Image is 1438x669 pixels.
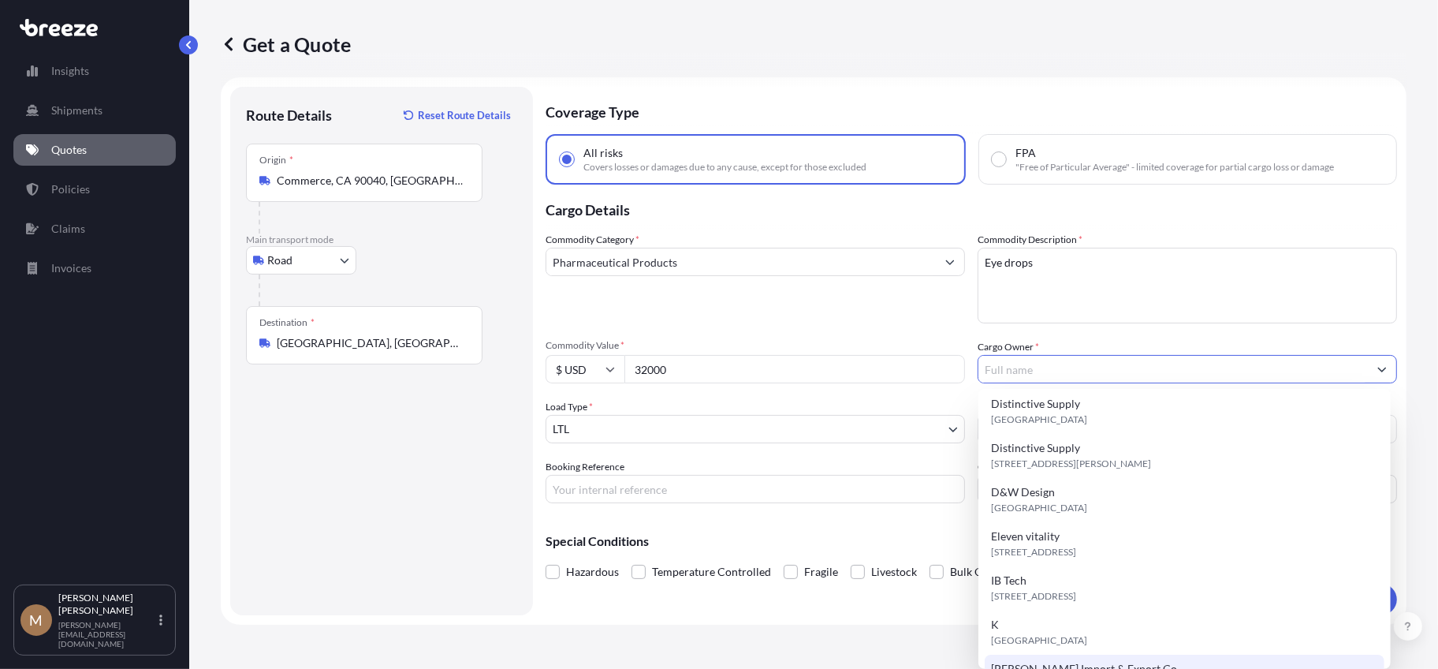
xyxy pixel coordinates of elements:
[624,355,965,383] input: Type amount
[991,589,1076,604] span: [STREET_ADDRESS]
[51,221,85,237] p: Claims
[1368,355,1396,383] button: Show suggestions
[978,339,1039,355] label: Cargo Owner
[546,475,965,503] input: Your internal reference
[277,173,463,189] input: Origin
[58,620,156,648] p: [PERSON_NAME][EMAIL_ADDRESS][DOMAIN_NAME]
[259,154,293,166] div: Origin
[546,459,624,475] label: Booking Reference
[978,232,1082,248] label: Commodity Description
[246,234,517,246] p: Main transport mode
[277,335,463,351] input: Destination
[546,87,1397,134] p: Coverage Type
[246,246,356,275] button: Select transport
[553,421,569,437] span: LTL
[51,142,87,158] p: Quotes
[51,103,102,118] p: Shipments
[259,316,315,329] div: Destination
[978,475,1397,503] input: Enter name
[991,456,1151,472] span: [STREET_ADDRESS][PERSON_NAME]
[1015,161,1334,174] span: "Free of Particular Average" - limited coverage for partial cargo loss or damage
[246,106,332,125] p: Route Details
[991,617,999,633] span: K
[991,573,1026,589] span: IB Tech
[978,459,1034,475] label: Carrier Name
[991,633,1087,648] span: [GEOGRAPHIC_DATA]
[1015,145,1036,161] span: FPA
[991,544,1076,560] span: [STREET_ADDRESS]
[583,161,866,174] span: Covers losses or damages due to any cause, except for those excluded
[583,145,623,161] span: All risks
[991,440,1080,456] span: Distinctive Supply
[804,560,838,584] span: Fragile
[418,107,511,123] p: Reset Route Details
[546,232,639,248] label: Commodity Category
[978,399,1397,412] span: Freight Cost
[978,355,1368,383] input: Full name
[546,399,593,415] span: Load Type
[58,592,156,617] p: [PERSON_NAME] [PERSON_NAME]
[936,248,964,276] button: Show suggestions
[51,260,91,276] p: Invoices
[30,612,43,628] span: M
[566,560,619,584] span: Hazardous
[221,32,351,57] p: Get a Quote
[991,484,1055,500] span: D&W Design
[546,185,1397,232] p: Cargo Details
[991,396,1080,412] span: Distinctive Supply
[991,412,1087,428] span: [GEOGRAPHIC_DATA]
[871,560,917,584] span: Livestock
[546,535,1397,548] p: Special Conditions
[950,560,1004,584] span: Bulk Cargo
[546,248,936,276] input: Select a commodity type
[51,63,89,79] p: Insights
[652,560,771,584] span: Temperature Controlled
[991,500,1087,516] span: [GEOGRAPHIC_DATA]
[546,339,965,352] span: Commodity Value
[267,252,292,268] span: Road
[991,529,1060,544] span: Eleven vitality
[51,181,90,197] p: Policies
